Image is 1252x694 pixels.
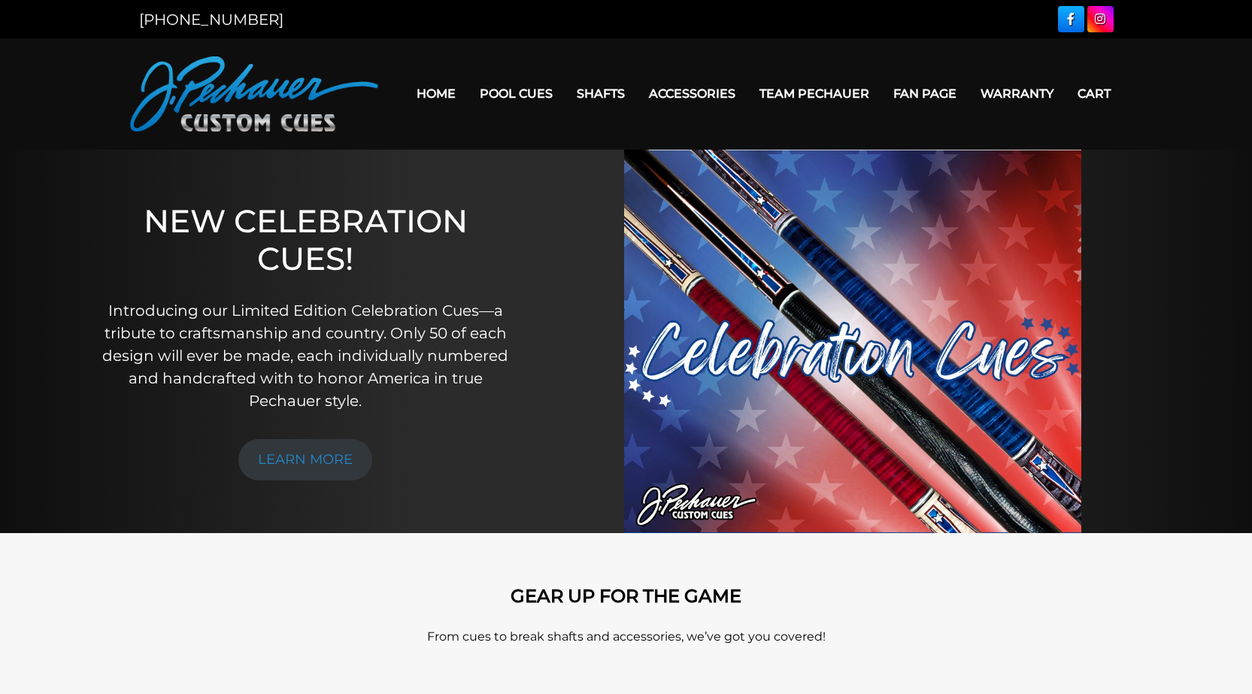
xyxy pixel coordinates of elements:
strong: GEAR UP FOR THE GAME [511,585,741,607]
a: Home [405,74,468,113]
a: Cart [1066,74,1123,113]
a: Fan Page [881,74,969,113]
h1: NEW CELEBRATION CUES! [102,202,510,278]
a: Pool Cues [468,74,565,113]
a: [PHONE_NUMBER] [139,11,283,29]
a: Warranty [969,74,1066,113]
a: Team Pechauer [747,74,881,113]
p: Introducing our Limited Edition Celebration Cues—a tribute to craftsmanship and country. Only 50 ... [102,299,510,412]
a: LEARN MORE [238,439,372,480]
p: From cues to break shafts and accessories, we’ve got you covered! [198,628,1055,646]
a: Accessories [637,74,747,113]
img: Pechauer Custom Cues [130,56,378,132]
a: Shafts [565,74,637,113]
